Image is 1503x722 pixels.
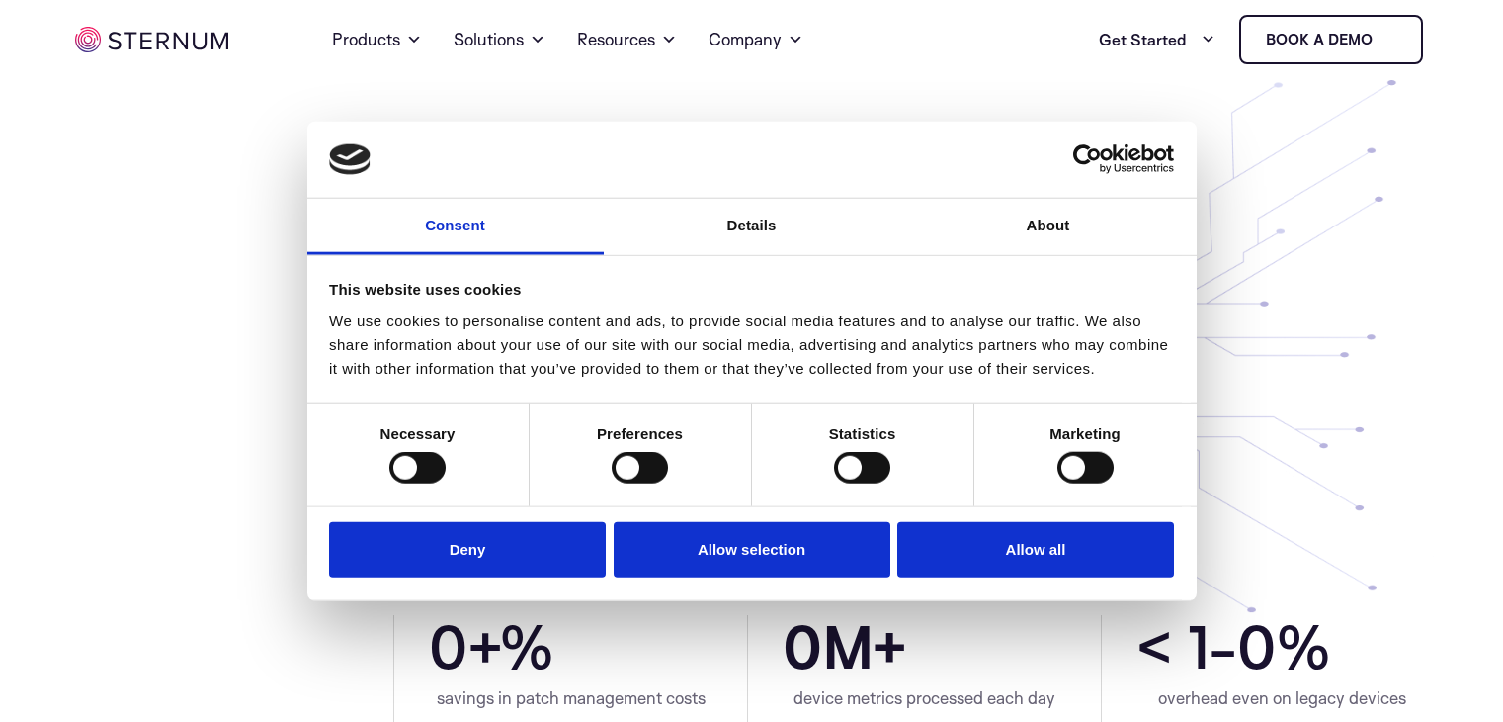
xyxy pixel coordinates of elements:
[1001,144,1174,174] a: Usercentrics Cookiebot - opens in a new window
[380,425,456,442] strong: Necessary
[429,686,712,710] div: savings in patch management costs
[614,521,890,578] button: Allow selection
[1049,425,1121,442] strong: Marketing
[709,4,803,75] a: Company
[329,521,606,578] button: Deny
[332,4,422,75] a: Products
[829,425,896,442] strong: Statistics
[597,425,683,442] strong: Preferences
[329,310,1174,381] div: We use cookies to personalise content and ads, to provide social media features and to analyse ou...
[1136,615,1237,678] span: < 1-
[577,4,677,75] a: Resources
[307,199,604,255] a: Consent
[783,686,1066,710] div: device metrics processed each day
[75,27,228,52] img: sternum iot
[900,199,1197,255] a: About
[329,143,371,175] img: logo
[1380,32,1396,47] img: sternum iot
[429,615,467,678] span: 0
[1099,20,1215,59] a: Get Started
[329,278,1174,302] div: This website uses cookies
[783,615,822,678] span: 0
[897,521,1174,578] button: Allow all
[604,199,900,255] a: Details
[1239,15,1423,64] a: Book a demo
[454,4,545,75] a: Solutions
[1136,686,1428,710] div: overhead even on legacy devices
[822,615,1066,678] span: M+
[1276,615,1428,678] span: %
[1237,615,1276,678] span: 0
[467,615,712,678] span: +%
